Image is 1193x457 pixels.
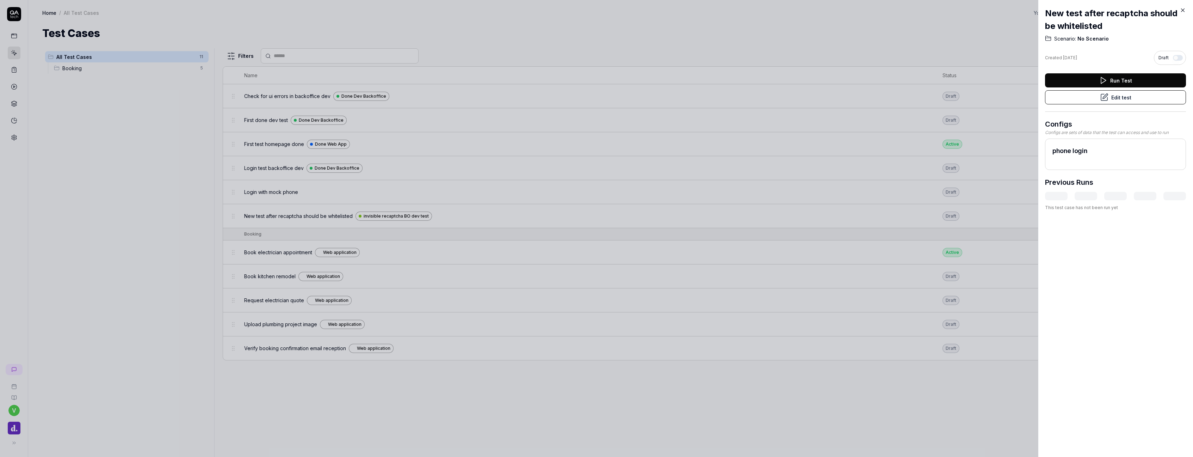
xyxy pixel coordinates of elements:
[1054,35,1076,42] span: Scenario:
[1045,90,1186,104] button: Edit test
[1063,55,1077,60] time: [DATE]
[1045,7,1186,32] h2: New test after recaptcha should be whitelisted
[1076,35,1109,42] span: No Scenario
[1045,119,1186,129] h3: Configs
[1158,55,1169,61] span: Draft
[1045,205,1186,211] div: This test case has not been run yet
[1052,146,1179,156] h2: phone login
[1045,129,1186,136] div: Configs are sets of data that the test can access and use to run
[1045,177,1093,188] h3: Previous Runs
[1045,73,1186,87] button: Run Test
[1045,55,1077,61] div: Created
